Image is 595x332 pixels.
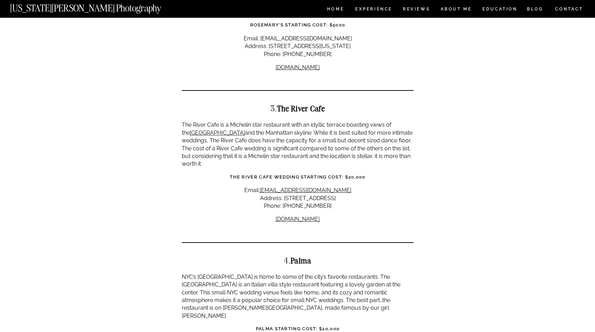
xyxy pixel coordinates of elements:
h2: 3. [182,104,414,113]
strong: The River Cafe [277,103,325,113]
h2: 4. [182,256,414,265]
a: [DOMAIN_NAME] [276,216,320,222]
a: [US_STATE][PERSON_NAME] Photography [10,3,185,9]
p: The River Cafe is a Michelin star restaurant with an idyllic terrace boasting views of the and th... [182,121,414,168]
a: here [270,9,281,15]
a: BLOG [527,7,544,13]
strong: Rosemary’s Starting Cost: $5000 [250,22,345,27]
a: CONTACT [555,5,584,13]
a: [GEOGRAPHIC_DATA] [190,129,245,136]
a: Experience [355,7,392,13]
p: NYC’s [GEOGRAPHIC_DATA] is home to some of the city’s favorite restaurants. The [GEOGRAPHIC_DATA]... [182,273,414,320]
a: ABOUT ME [440,7,472,13]
strong: Palma Starting Cost: $20,000 [256,326,340,331]
strong: Palma [291,255,311,266]
strong: The River Cafe Wedding Starting Cost: $20,000 [230,174,366,180]
a: [DOMAIN_NAME] [276,64,320,71]
a: HOME [326,7,345,13]
p: Email: [EMAIL_ADDRESS][DOMAIN_NAME] Address: [STREET_ADDRESS][US_STATE] Phone: [PHONE_NUMBER] [182,35,414,58]
a: REVIEWS [403,7,429,13]
a: EDUCATION [482,7,518,13]
a: [EMAIL_ADDRESS][DOMAIN_NAME] [260,187,351,193]
p: Email: Address: [STREET_ADDRESS] Phone: [PHONE_NUMBER] [182,187,414,210]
